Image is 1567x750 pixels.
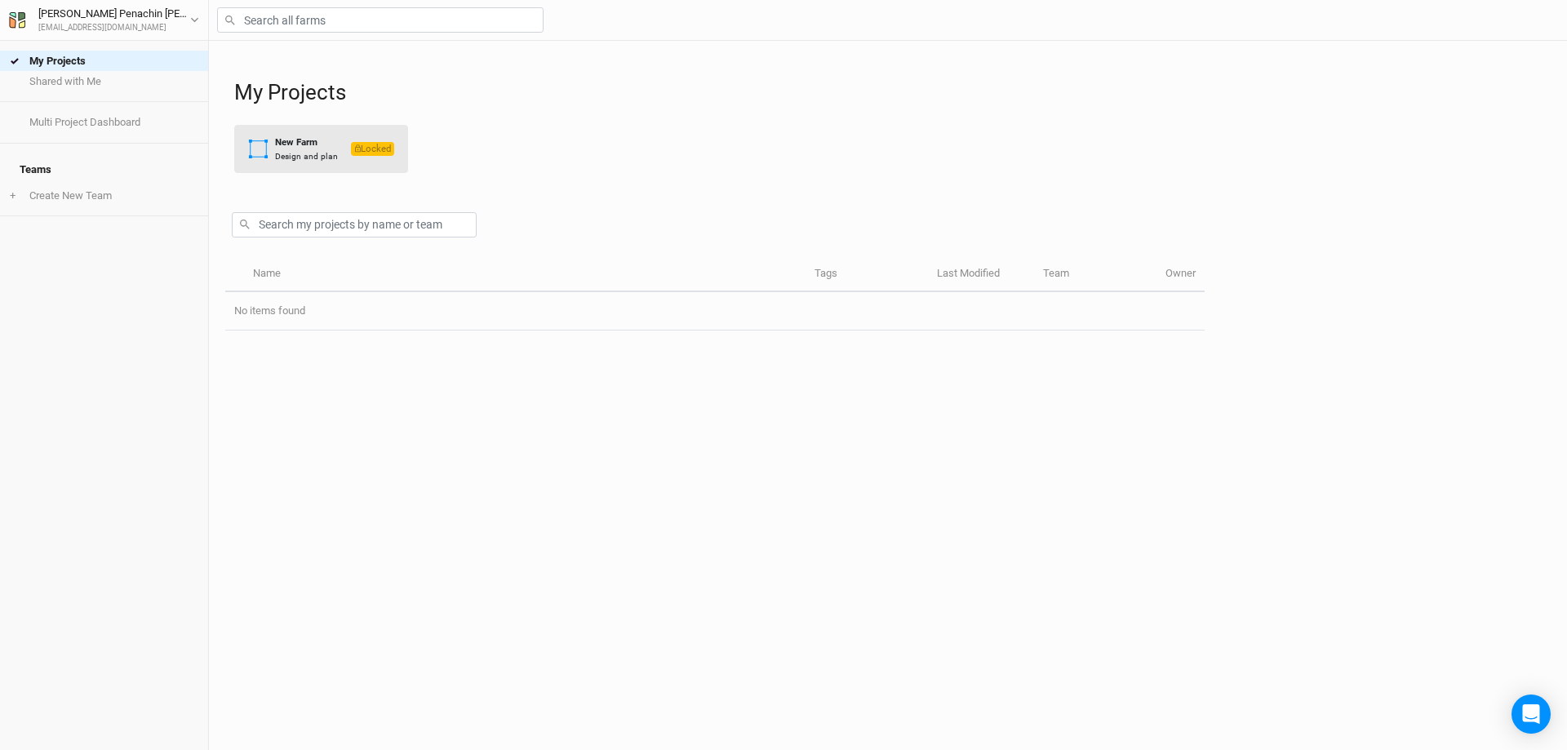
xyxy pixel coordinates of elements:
[10,189,16,202] span: +
[275,135,338,149] div: New Farm
[38,6,190,22] div: [PERSON_NAME] Penachin [PERSON_NAME]
[38,22,190,34] div: [EMAIL_ADDRESS][DOMAIN_NAME]
[225,292,1205,331] td: No items found
[1156,257,1205,292] th: Owner
[1034,257,1156,292] th: Team
[1512,695,1551,734] div: Open Intercom Messenger
[275,150,338,162] div: Design and plan
[928,257,1034,292] th: Last Modified
[806,257,928,292] th: Tags
[243,257,805,292] th: Name
[10,153,198,186] h4: Teams
[232,212,477,237] input: Search my projects by name or team
[234,125,408,173] button: New FarmDesign and planLocked
[217,7,544,33] input: Search all farms
[351,142,394,156] span: Locked
[234,80,1551,105] h1: My Projects
[8,5,200,34] button: [PERSON_NAME] Penachin [PERSON_NAME][EMAIL_ADDRESS][DOMAIN_NAME]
